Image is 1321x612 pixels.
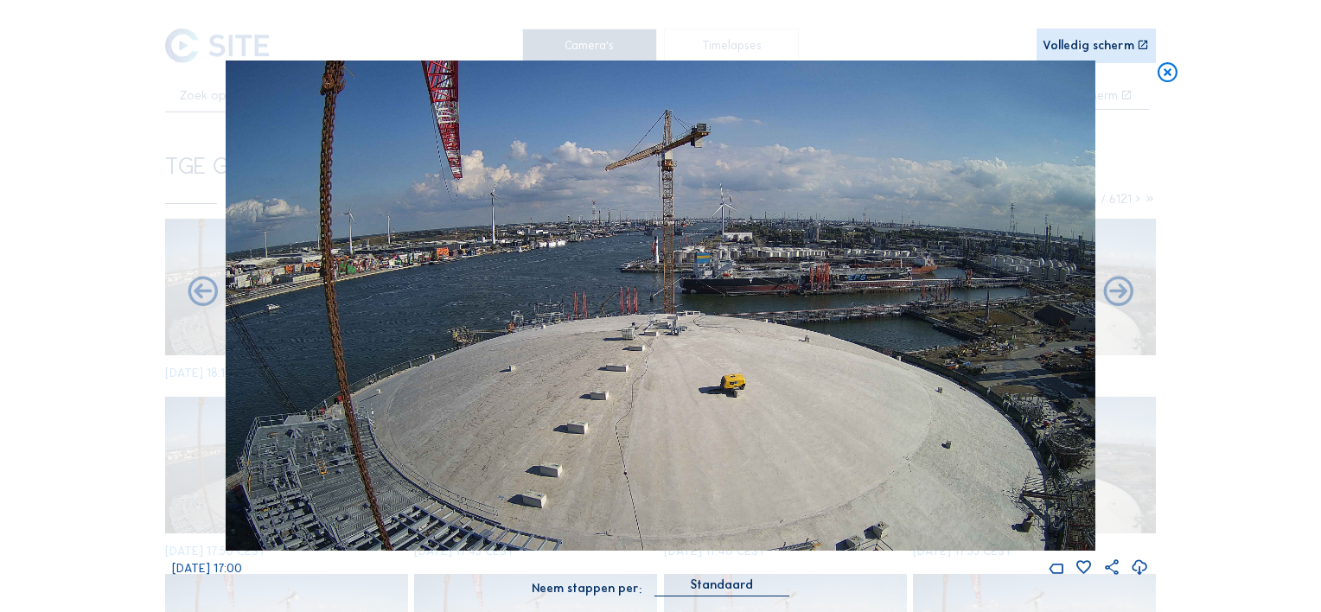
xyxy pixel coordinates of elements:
[185,275,220,310] i: Forward
[654,577,789,596] div: Standaard
[532,583,641,595] div: Neem stappen per:
[1101,275,1136,310] i: Back
[691,577,753,593] div: Standaard
[172,561,242,576] span: [DATE] 17:00
[1043,40,1134,52] div: Volledig scherm
[226,61,1096,550] img: Image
